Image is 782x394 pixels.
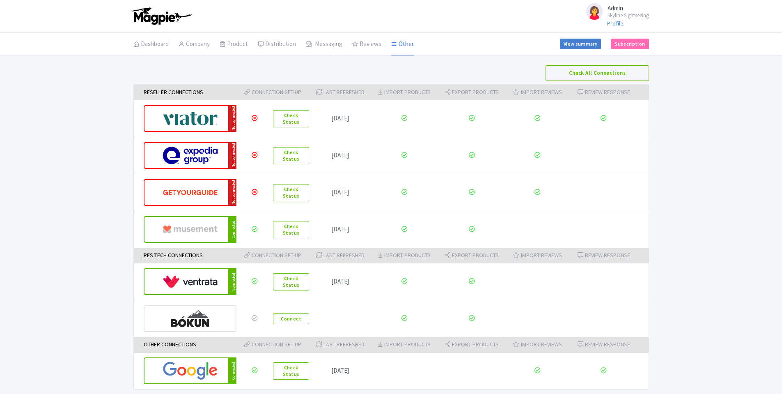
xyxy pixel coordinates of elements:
[163,180,218,205] img: get_your_guide-5a6366678479520ec94e3f9d2b9f304b.svg
[608,13,649,18] small: Skyline Sightseeing
[228,357,236,384] div: Connected
[273,110,310,127] button: Check Status
[163,358,218,383] img: google-96de159c2084212d3cdd3c2fb262314c.svg
[506,337,569,353] th: Import Reviews
[163,269,218,294] img: ventrata-b8ee9d388f52bb9ce077e58fa33de912.svg
[309,151,371,160] p: [DATE]
[546,65,649,81] button: Check All Connections
[134,337,237,353] th: Other Connections
[569,248,649,263] th: Review Response
[228,268,236,295] div: Connected
[258,33,296,56] a: Distribution
[273,362,310,380] button: Check Status
[273,273,310,290] button: Check Status
[569,337,649,353] th: Review Response
[228,142,236,169] div: Not connected
[228,105,236,132] div: Not connected
[309,85,371,100] th: Last refreshed
[134,85,237,100] th: Reseller Connections
[309,277,371,286] p: [DATE]
[236,337,309,353] th: Connection Set-up
[506,248,569,263] th: Import Reviews
[144,357,237,384] a: Connected
[371,85,438,100] th: Import Products
[352,33,381,56] a: Reviews
[273,147,310,164] button: Check Status
[309,366,371,376] p: [DATE]
[163,306,218,331] img: bokun-9d666bd0d1b458dbc8a9c3d52590ba5a.svg
[236,85,309,100] th: Connection Set-up
[273,221,310,238] button: Check Status
[560,39,601,49] a: View summary
[144,142,237,169] a: Not connected
[309,188,371,197] p: [DATE]
[309,114,371,123] p: [DATE]
[506,85,569,100] th: Import Reviews
[144,105,237,132] a: Not connected
[228,179,236,206] div: Not connected
[236,248,309,263] th: Connection Set-up
[228,216,236,243] div: Connected
[580,2,649,21] a: Admin Skyline Sightseeing
[163,143,218,168] img: expedia-9e2f273c8342058d41d2cc231867de8b.svg
[306,33,342,56] a: Messaging
[391,33,414,56] a: Other
[585,2,604,21] img: avatar_key_member-9c1dde93af8b07d7383eb8b5fb890c87.png
[273,313,310,324] button: Connect
[273,184,310,201] button: Check Status
[607,20,624,27] a: Profile
[438,248,506,263] th: Export Products
[371,337,438,353] th: Import Products
[144,179,237,206] a: Not connected
[438,85,506,100] th: Export Products
[163,106,218,131] img: viator-e2bf771eb72f7a6029a5edfbb081213a.svg
[134,248,237,263] th: Res Tech Connections
[220,33,248,56] a: Product
[144,268,237,295] a: Connected
[611,39,649,49] a: Subscription
[309,337,371,353] th: Last refreshed
[144,216,237,243] a: Connected
[133,33,169,56] a: Dashboard
[179,33,210,56] a: Company
[129,7,193,25] img: logo-ab69f6fb50320c5b225c76a69d11143b.png
[438,337,506,353] th: Export Products
[309,248,371,263] th: Last refreshed
[371,248,438,263] th: Import Products
[309,225,371,234] p: [DATE]
[569,85,649,100] th: Review Response
[163,217,218,242] img: musement-dad6797fd076d4ac540800b229e01643.svg
[608,4,623,12] span: Admin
